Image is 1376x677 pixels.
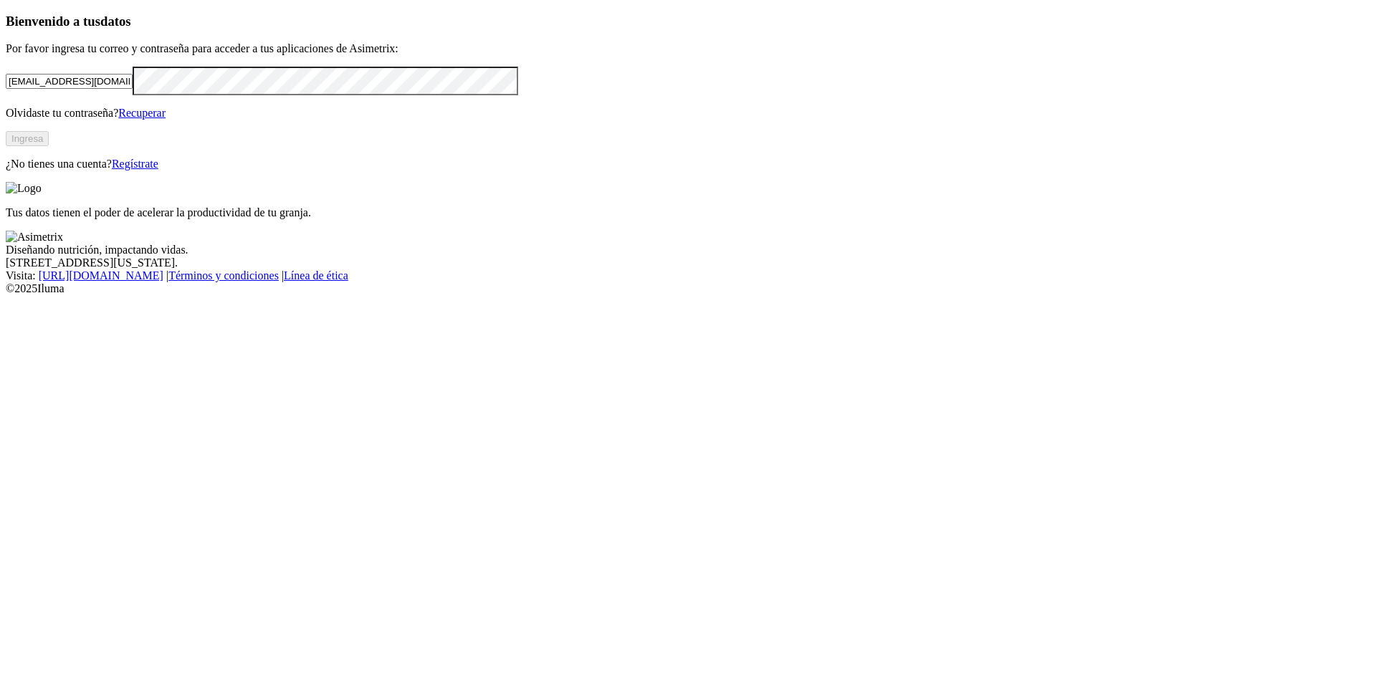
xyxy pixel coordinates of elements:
[6,158,1370,171] p: ¿No tienes una cuenta?
[168,269,279,282] a: Términos y condiciones
[100,14,131,29] span: datos
[6,107,1370,120] p: Olvidaste tu contraseña?
[6,14,1370,29] h3: Bienvenido a tus
[6,131,49,146] button: Ingresa
[6,256,1370,269] div: [STREET_ADDRESS][US_STATE].
[39,269,163,282] a: [URL][DOMAIN_NAME]
[112,158,158,170] a: Regístrate
[6,206,1370,219] p: Tus datos tienen el poder de acelerar la productividad de tu granja.
[118,107,166,119] a: Recuperar
[6,182,42,195] img: Logo
[6,269,1370,282] div: Visita : | |
[6,74,133,89] input: Tu correo
[6,231,63,244] img: Asimetrix
[284,269,348,282] a: Línea de ética
[6,42,1370,55] p: Por favor ingresa tu correo y contraseña para acceder a tus aplicaciones de Asimetrix:
[6,244,1370,256] div: Diseñando nutrición, impactando vidas.
[6,282,1370,295] div: © 2025 Iluma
